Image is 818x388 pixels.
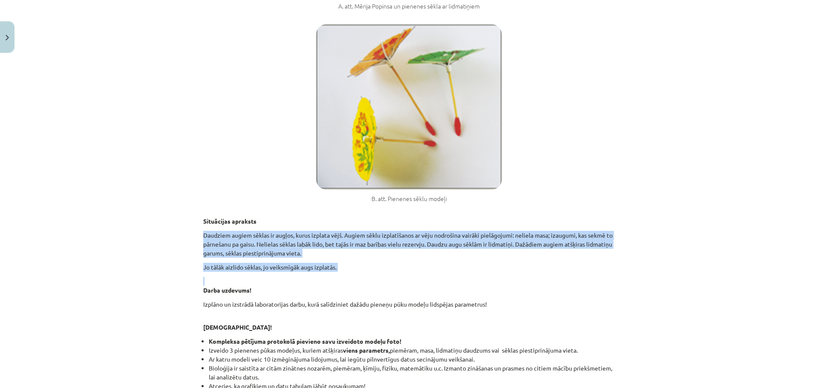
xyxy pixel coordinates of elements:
b: viens parametrs, [343,346,390,354]
strong: Situācijas apraksts [203,217,256,225]
b: Kompleksa pētījuma protokolā pievieno savu izveidoto modeļu foto! [209,337,401,345]
p: Daudziem augiem sēklas ir augļos, kurus izplata vējš. Augiem sēklu izplatīšanos ar vēju nodrošina... [203,231,615,258]
li: Ar katru modeli veic 10 izmēginājuma lidojumus, lai iegūtu pilnvertīgus datus secinājumu veikšanai. [209,355,615,364]
img: icon-close-lesson-0947bae3869378f0d4975bcd49f059093ad1ed9edebbc8119c70593378902aed.svg [6,35,9,40]
li: Bioloģija ir saistīta ar citām zinātnes nozarēm, piemēram, ķīmiju, fiziku, matemātiku u.c. Izmant... [209,364,615,382]
figcaption: B. att. Pienenes sēklu modeļi [203,195,615,203]
b: Darba uzdevums! [203,286,251,294]
li: Izveido 3 pienenes pūkas modeļus, kuriem atšķiras piemēram, masa, lidmatiņu daudzums vai sēklas p... [209,346,615,355]
b: [DEMOGRAPHIC_DATA]! [203,323,272,331]
p: Jo tālāk aizlido sēklas, jo veiksmīgāk augs izplatās. [203,263,615,272]
p: Izplāno un izstrādā laboratorijas darbu, kurā salīdziniet dažādu pieneņu pūku modeļu lidspējas pa... [203,300,615,309]
figcaption: A. att. Mērija Popinsa un pienenes sēkla ar lidmatiņiem [203,2,615,19]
